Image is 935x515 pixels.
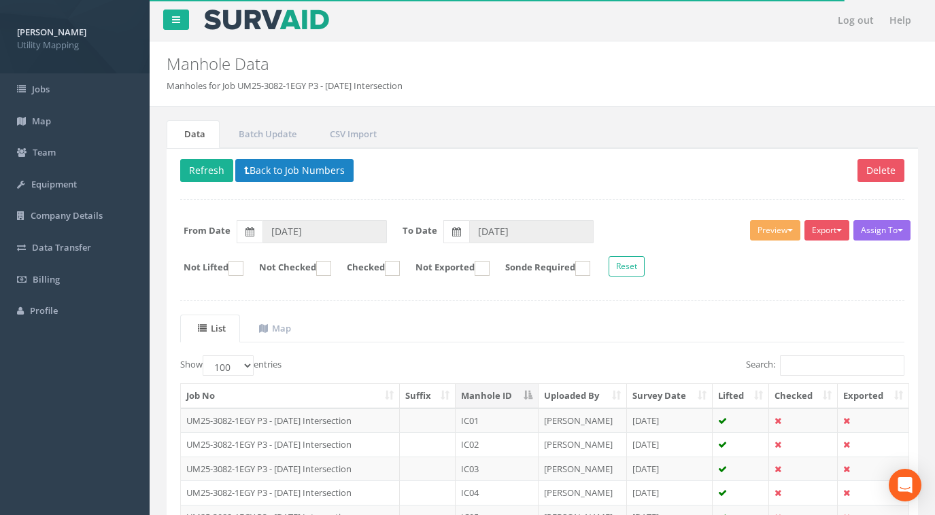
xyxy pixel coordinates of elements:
span: Billing [33,273,60,285]
button: Assign To [853,220,911,241]
td: [DATE] [627,457,713,481]
button: Back to Job Numbers [235,159,354,182]
a: Batch Update [221,120,311,148]
th: Job No: activate to sort column ascending [181,384,400,408]
td: [PERSON_NAME] [539,457,627,481]
th: Survey Date: activate to sort column ascending [627,384,713,408]
label: Not Exported [402,261,490,276]
select: Showentries [203,355,254,376]
td: IC03 [456,457,539,481]
label: From Date [184,224,231,237]
th: Suffix: activate to sort column ascending [400,384,456,408]
label: Not Lifted [170,261,243,276]
td: IC04 [456,480,539,505]
input: Search: [780,355,904,376]
a: Map [241,315,305,342]
label: Checked [333,261,400,276]
button: Reset [609,256,645,277]
a: List [180,315,240,342]
td: UM25-3082-1EGY P3 - [DATE] Intersection [181,408,400,433]
li: Manholes for Job UM25-3082-1EGY P3 - [DATE] Intersection [167,79,403,92]
button: Refresh [180,159,233,182]
th: Uploaded By: activate to sort column ascending [539,384,627,408]
label: To Date [403,224,437,237]
button: Delete [857,159,904,182]
td: IC01 [456,408,539,433]
input: To Date [469,220,594,243]
td: [DATE] [627,408,713,433]
td: IC02 [456,432,539,457]
strong: [PERSON_NAME] [17,26,86,38]
input: From Date [262,220,387,243]
td: [DATE] [627,432,713,457]
a: CSV Import [312,120,391,148]
span: Profile [30,304,58,317]
div: Open Intercom Messenger [889,469,921,501]
uib-tab-heading: Map [259,322,291,334]
span: Utility Mapping [17,39,133,52]
th: Checked: activate to sort column ascending [769,384,838,408]
label: Not Checked [245,261,331,276]
td: UM25-3082-1EGY P3 - [DATE] Intersection [181,480,400,505]
td: [DATE] [627,480,713,505]
td: UM25-3082-1EGY P3 - [DATE] Intersection [181,457,400,481]
label: Sonde Required [492,261,590,276]
uib-tab-heading: List [198,322,226,334]
td: [PERSON_NAME] [539,432,627,457]
button: Preview [750,220,800,241]
span: Equipment [31,178,77,190]
span: Jobs [32,83,50,95]
th: Exported: activate to sort column ascending [838,384,908,408]
h2: Manhole Data [167,55,789,73]
a: Data [167,120,220,148]
button: Export [804,220,849,241]
td: [PERSON_NAME] [539,480,627,505]
label: Search: [746,355,904,376]
th: Manhole ID: activate to sort column descending [456,384,539,408]
td: [PERSON_NAME] [539,408,627,433]
label: Show entries [180,355,282,376]
td: UM25-3082-1EGY P3 - [DATE] Intersection [181,432,400,457]
span: Team [33,146,56,158]
span: Data Transfer [32,241,91,253]
a: [PERSON_NAME] Utility Mapping [17,22,133,51]
th: Lifted: activate to sort column ascending [713,384,769,408]
span: Map [32,115,51,127]
span: Company Details [31,209,103,221]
